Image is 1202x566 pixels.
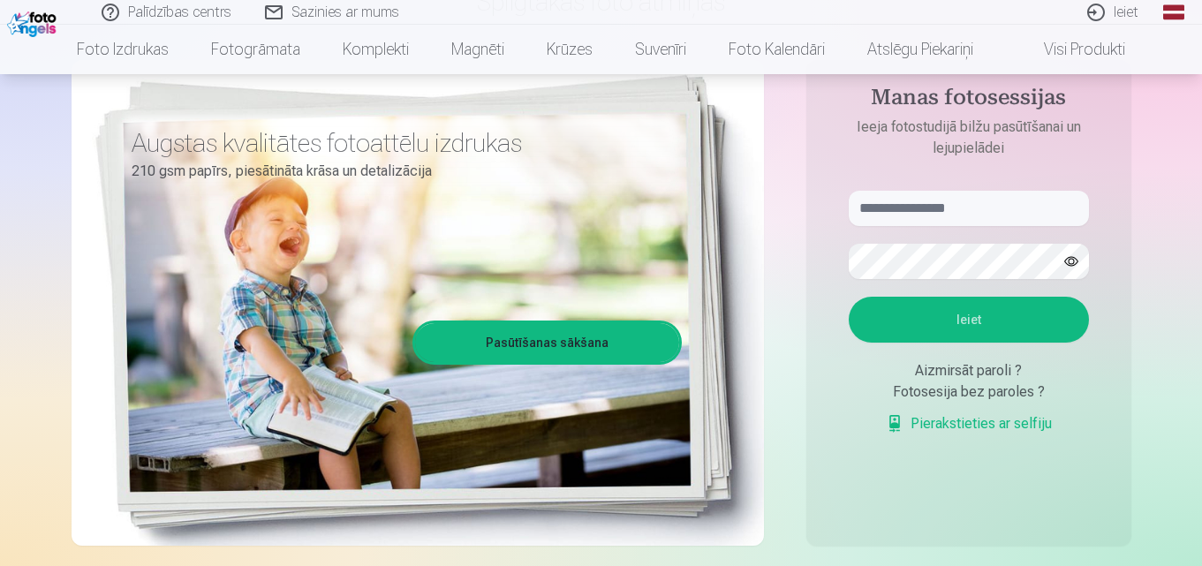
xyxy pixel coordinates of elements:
[886,413,1052,434] a: Pierakstieties ar selfiju
[430,25,525,74] a: Magnēti
[994,25,1146,74] a: Visi produkti
[190,25,321,74] a: Fotogrāmata
[132,159,669,184] p: 210 gsm papīrs, piesātināta krāsa un detalizācija
[321,25,430,74] a: Komplekti
[849,297,1089,343] button: Ieiet
[707,25,846,74] a: Foto kalendāri
[831,117,1107,159] p: Ieeja fotostudijā bilžu pasūtīšanai un lejupielādei
[7,7,61,37] img: /fa1
[849,381,1089,403] div: Fotosesija bez paroles ?
[849,360,1089,381] div: Aizmirsāt paroli ?
[415,323,679,362] a: Pasūtīšanas sākšana
[846,25,994,74] a: Atslēgu piekariņi
[525,25,614,74] a: Krūzes
[614,25,707,74] a: Suvenīri
[831,85,1107,117] h4: Manas fotosessijas
[132,127,669,159] h3: Augstas kvalitātes fotoattēlu izdrukas
[56,25,190,74] a: Foto izdrukas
